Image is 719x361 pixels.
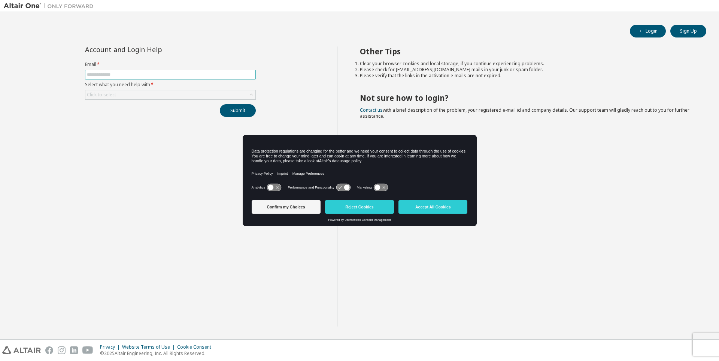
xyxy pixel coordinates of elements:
h2: Other Tips [360,46,693,56]
img: altair_logo.svg [2,346,41,354]
label: Select what you need help with [85,82,256,88]
button: Sign Up [670,25,706,37]
p: © 2025 Altair Engineering, Inc. All Rights Reserved. [100,350,216,357]
div: Cookie Consent [177,344,216,350]
img: instagram.svg [58,346,66,354]
div: Privacy [100,344,122,350]
div: Website Terms of Use [122,344,177,350]
span: with a brief description of the problem, your registered e-mail id and company details. Our suppo... [360,107,689,119]
a: Contact us [360,107,383,113]
img: facebook.svg [45,346,53,354]
h2: Not sure how to login? [360,93,693,103]
img: linkedin.svg [70,346,78,354]
img: Altair One [4,2,97,10]
div: Click to select [87,92,116,98]
img: youtube.svg [82,346,93,354]
li: Clear your browser cookies and local storage, if you continue experiencing problems. [360,61,693,67]
div: Account and Login Help [85,46,222,52]
label: Email [85,61,256,67]
li: Please check for [EMAIL_ADDRESS][DOMAIN_NAME] mails in your junk or spam folder. [360,67,693,73]
button: Login [630,25,666,37]
li: Please verify that the links in the activation e-mails are not expired. [360,73,693,79]
div: Click to select [85,90,255,99]
button: Submit [220,104,256,117]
